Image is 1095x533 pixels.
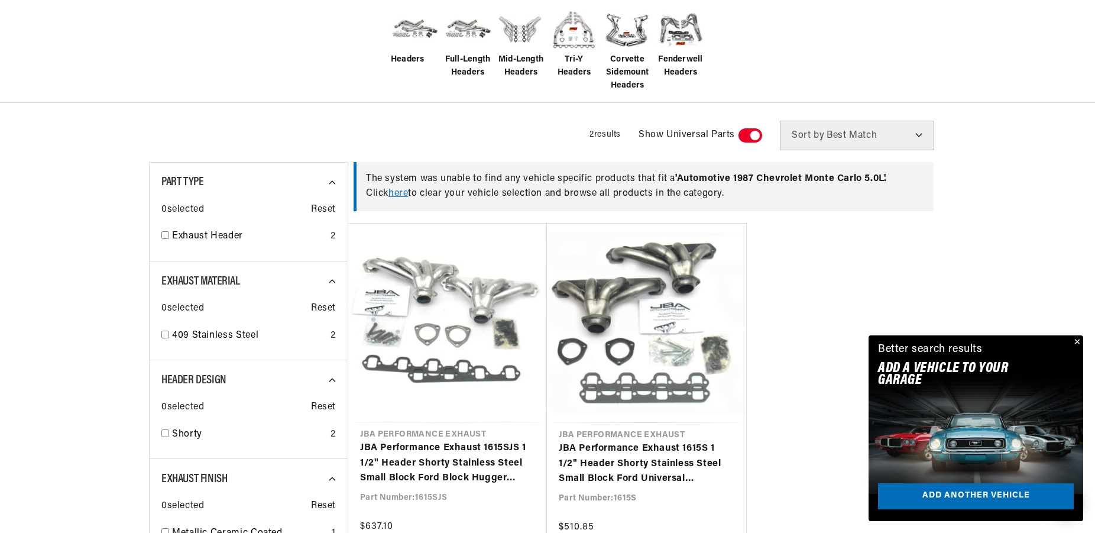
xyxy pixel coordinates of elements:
span: Reset [311,202,336,218]
div: The system was unable to find any vehicle specific products that fit a Click to clear your vehicl... [354,162,934,211]
a: Add another vehicle [878,483,1074,510]
div: 2 [331,427,336,442]
div: Better search results [878,341,983,358]
span: 2 results [589,130,621,139]
a: Headers Headers [391,6,438,66]
span: Corvette Sidemount Headers [604,53,651,93]
span: Full-Length Headers [444,53,491,80]
img: Tri-Y Headers [550,6,598,53]
span: 0 selected [161,202,204,218]
span: Exhaust Finish [161,473,227,485]
span: 0 selected [161,499,204,514]
span: Part Type [161,176,203,188]
span: Reset [311,499,336,514]
a: JBA Performance Exhaust 1615SJS 1 1/2" Header Shorty Stainless Steel Small Block Ford Block Hugge... [360,441,535,486]
span: Headers [391,53,425,66]
img: Mid-Length Headers [497,6,545,53]
a: Fenderwell Headers Fenderwell Headers [657,6,704,80]
h2: Add A VEHICLE to your garage [878,363,1044,387]
select: Sort by [780,121,934,150]
a: Corvette Sidemount Headers Corvette Sidemount Headers [604,6,651,93]
img: Headers [391,11,438,48]
a: 409 Stainless Steel [172,328,326,344]
div: 2 [331,328,336,344]
span: Exhaust Material [161,276,240,288]
span: Show Universal Parts [639,128,735,143]
div: 2 [331,229,336,244]
span: Sort by [792,131,824,140]
a: Exhaust Header [172,229,326,244]
a: here [388,189,408,198]
span: Mid-Length Headers [497,53,545,80]
span: 0 selected [161,301,204,316]
span: 0 selected [161,400,204,415]
a: JBA Performance Exhaust 1615S 1 1/2" Header Shorty Stainless Steel Small Block Ford Universal 289... [559,441,734,487]
img: Corvette Sidemount Headers [604,6,651,53]
img: Full-Length Headers [444,11,491,48]
a: Mid-Length Headers Mid-Length Headers [497,6,545,80]
span: ' Automotive 1987 Chevrolet Monte Carlo 5.0L '. [675,174,887,183]
span: Fenderwell Headers [657,53,704,80]
a: Shorty [172,427,326,442]
button: Close [1069,335,1083,350]
span: Header Design [161,374,226,386]
span: Reset [311,301,336,316]
a: Tri-Y Headers Tri-Y Headers [550,6,598,80]
a: Full-Length Headers Full-Length Headers [444,6,491,80]
span: Tri-Y Headers [550,53,598,80]
img: Fenderwell Headers [657,6,704,53]
span: Reset [311,400,336,415]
